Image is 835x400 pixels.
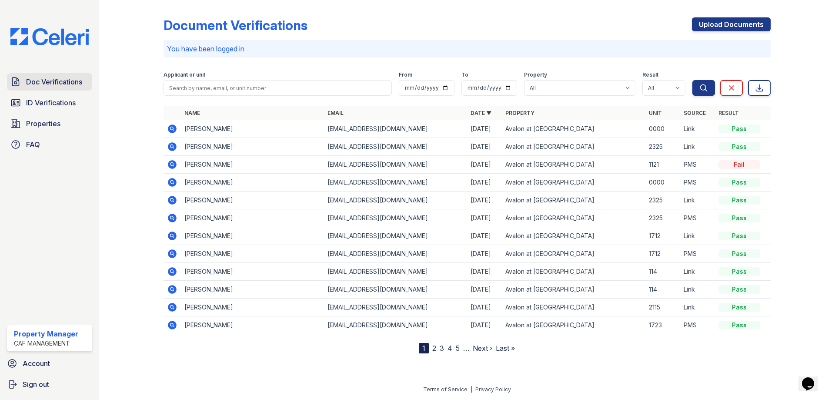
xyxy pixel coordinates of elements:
[680,209,715,227] td: PMS
[684,110,706,116] a: Source
[463,343,469,353] span: …
[181,281,324,299] td: [PERSON_NAME]
[680,192,715,209] td: Link
[324,209,467,227] td: [EMAIL_ADDRESS][DOMAIN_NAME]
[471,386,472,393] div: |
[167,44,767,54] p: You have been logged in
[3,376,96,393] a: Sign out
[324,263,467,281] td: [EMAIL_ADDRESS][DOMAIN_NAME]
[432,344,436,353] a: 2
[467,316,502,334] td: [DATE]
[467,227,502,245] td: [DATE]
[718,196,760,205] div: Pass
[718,160,760,169] div: Fail
[423,386,468,393] a: Terms of Service
[718,110,739,116] a: Result
[502,120,645,138] td: Avalon at [GEOGRAPHIC_DATA]
[680,138,715,156] td: Link
[798,365,826,391] iframe: chat widget
[645,245,680,263] td: 1712
[645,174,680,192] td: 0000
[461,71,468,78] label: To
[680,227,715,245] td: Link
[718,267,760,276] div: Pass
[324,299,467,316] td: [EMAIL_ADDRESS][DOMAIN_NAME]
[440,344,444,353] a: 3
[467,245,502,263] td: [DATE]
[181,227,324,245] td: [PERSON_NAME]
[645,263,680,281] td: 114
[324,120,467,138] td: [EMAIL_ADDRESS][DOMAIN_NAME]
[502,263,645,281] td: Avalon at [GEOGRAPHIC_DATA]
[680,281,715,299] td: Link
[164,17,307,33] div: Document Verifications
[680,263,715,281] td: Link
[181,245,324,263] td: [PERSON_NAME]
[642,71,658,78] label: Result
[26,118,60,129] span: Properties
[327,110,344,116] a: Email
[467,120,502,138] td: [DATE]
[324,192,467,209] td: [EMAIL_ADDRESS][DOMAIN_NAME]
[467,192,502,209] td: [DATE]
[164,71,205,78] label: Applicant or unit
[26,97,76,108] span: ID Verifications
[718,321,760,329] div: Pass
[324,156,467,174] td: [EMAIL_ADDRESS][DOMAIN_NAME]
[502,316,645,334] td: Avalon at [GEOGRAPHIC_DATA]
[718,303,760,312] div: Pass
[23,379,49,390] span: Sign out
[718,232,760,240] div: Pass
[680,174,715,192] td: PMS
[399,71,412,78] label: From
[467,263,502,281] td: [DATE]
[502,192,645,209] td: Avalon at [GEOGRAPHIC_DATA]
[645,138,680,156] td: 2325
[181,174,324,192] td: [PERSON_NAME]
[502,281,645,299] td: Avalon at [GEOGRAPHIC_DATA]
[467,174,502,192] td: [DATE]
[645,156,680,174] td: 1121
[718,178,760,187] div: Pass
[467,209,502,227] td: [DATE]
[680,156,715,174] td: PMS
[645,299,680,316] td: 2115
[324,245,467,263] td: [EMAIL_ADDRESS][DOMAIN_NAME]
[502,227,645,245] td: Avalon at [GEOGRAPHIC_DATA]
[324,174,467,192] td: [EMAIL_ADDRESS][DOMAIN_NAME]
[26,77,82,87] span: Doc Verifications
[419,343,429,353] div: 1
[718,142,760,151] div: Pass
[680,299,715,316] td: Link
[502,245,645,263] td: Avalon at [GEOGRAPHIC_DATA]
[645,227,680,245] td: 1712
[718,214,760,222] div: Pass
[324,138,467,156] td: [EMAIL_ADDRESS][DOMAIN_NAME]
[649,110,662,116] a: Unit
[181,209,324,227] td: [PERSON_NAME]
[181,156,324,174] td: [PERSON_NAME]
[645,209,680,227] td: 2325
[181,192,324,209] td: [PERSON_NAME]
[467,281,502,299] td: [DATE]
[680,316,715,334] td: PMS
[467,299,502,316] td: [DATE]
[181,138,324,156] td: [PERSON_NAME]
[181,316,324,334] td: [PERSON_NAME]
[26,139,40,150] span: FAQ
[181,299,324,316] td: [PERSON_NAME]
[456,344,460,353] a: 5
[680,120,715,138] td: Link
[7,94,92,111] a: ID Verifications
[502,299,645,316] td: Avalon at [GEOGRAPHIC_DATA]
[475,386,511,393] a: Privacy Policy
[324,316,467,334] td: [EMAIL_ADDRESS][DOMAIN_NAME]
[7,136,92,153] a: FAQ
[471,110,491,116] a: Date ▼
[181,120,324,138] td: [PERSON_NAME]
[502,138,645,156] td: Avalon at [GEOGRAPHIC_DATA]
[502,156,645,174] td: Avalon at [GEOGRAPHIC_DATA]
[324,227,467,245] td: [EMAIL_ADDRESS][DOMAIN_NAME]
[181,263,324,281] td: [PERSON_NAME]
